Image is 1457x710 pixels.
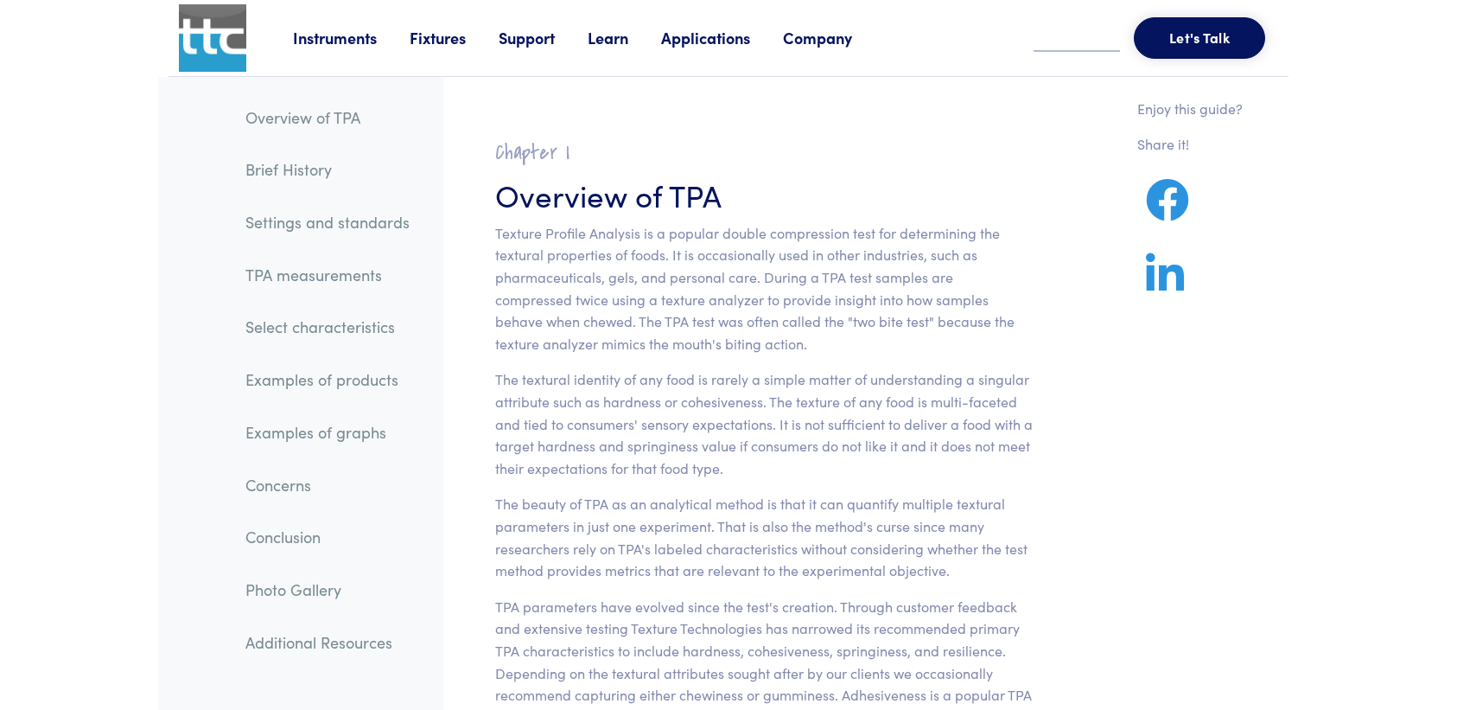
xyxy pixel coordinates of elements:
[232,570,423,610] a: Photo Gallery
[232,255,423,295] a: TPA measurements
[232,413,423,452] a: Examples of graphs
[232,150,423,189] a: Brief History
[179,4,246,72] img: ttc_logo_1x1_v1.0.png
[1134,17,1265,59] button: Let's Talk
[495,493,1034,581] p: The beauty of TPA as an analytical method is that it can quantify multiple textural parameters in...
[232,202,423,242] a: Settings and standards
[495,139,1034,166] h2: Chapter I
[232,98,423,138] a: Overview of TPA
[232,623,423,662] a: Additional Resources
[495,368,1034,479] p: The textural identity of any food is rarely a simple matter of understanding a singular attribute...
[1137,133,1243,156] p: Share it!
[1137,273,1193,295] a: Share on LinkedIn
[293,27,410,48] a: Instruments
[1137,98,1243,120] p: Enjoy this guide?
[232,465,423,505] a: Concerns
[232,307,423,347] a: Select characteristics
[495,173,1034,215] h3: Overview of TPA
[232,360,423,400] a: Examples of products
[661,27,783,48] a: Applications
[410,27,499,48] a: Fixtures
[783,27,885,48] a: Company
[588,27,661,48] a: Learn
[495,222,1034,355] p: Texture Profile Analysis is a popular double compression test for determining the textural proper...
[499,27,588,48] a: Support
[232,517,423,557] a: Conclusion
